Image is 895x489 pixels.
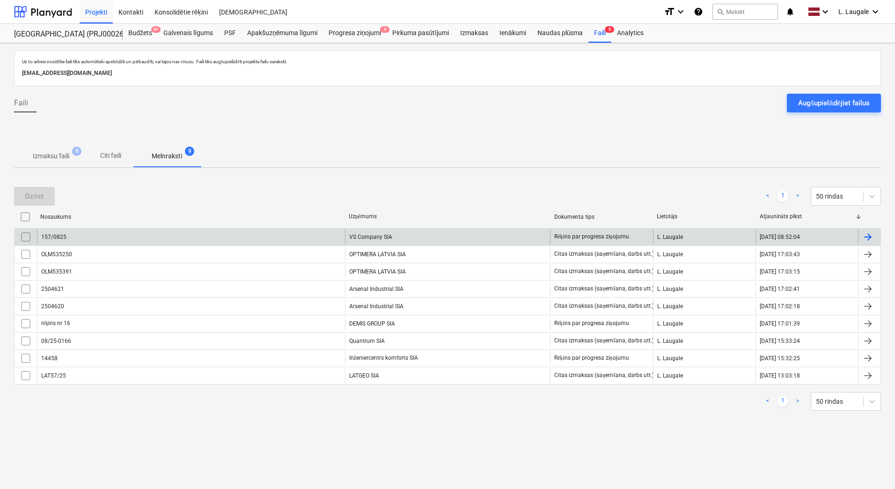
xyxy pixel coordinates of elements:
[762,191,773,202] a: Previous page
[40,214,341,220] div: Nosaukums
[41,234,66,240] div: 157/0825
[588,24,611,43] a: Faili9
[554,320,629,327] div: Rēķins par progresa ziņojumu
[760,355,800,362] div: [DATE] 15:32:25
[653,264,756,279] div: L. Laugale
[22,59,873,65] p: Uz šo adresi nosūtītie faili tiks automātiski apstrādāti un pārbaudīti, vai tajos nav vīrusu. Fai...
[657,213,752,220] div: Lietotājs
[41,320,70,327] div: rēķins nr 16
[760,213,855,220] div: Atjaunināts plkst
[760,372,800,379] div: [DATE] 13:03:18
[345,316,550,331] div: DEMIS GROUP SIA
[760,268,800,275] div: [DATE] 17:03:15
[158,24,219,43] a: Galvenais līgums
[760,251,800,258] div: [DATE] 17:03:43
[760,303,800,310] div: [DATE] 17:02:18
[41,268,72,275] div: OLM535391
[717,8,724,15] span: search
[345,368,550,383] div: LATGEO SIA
[554,268,654,275] div: Citas izmaksas (saņemšana, darbs utt.)
[554,303,654,310] div: Citas izmaksas (saņemšana, darbs utt.)
[554,251,654,258] div: Citas izmaksas (saņemšana, darbs utt.)
[653,351,756,366] div: L. Laugale
[33,151,69,161] p: Izmaksu faili
[41,251,72,258] div: OLM535250
[798,97,870,109] div: Augšupielādējiet failus
[323,24,387,43] div: Progresa ziņojumi
[611,24,649,43] a: Analytics
[653,247,756,262] div: L. Laugale
[345,230,550,244] div: VS Company SIA
[41,286,64,292] div: 2504621
[792,191,803,202] a: Next page
[22,68,873,78] p: [EMAIL_ADDRESS][DOMAIN_NAME]
[694,6,703,17] i: Zināšanu pamats
[345,333,550,348] div: Quantrum SIA
[494,24,532,43] a: Ienākumi
[554,233,629,240] div: Rēķins par progresa ziņojumu
[242,24,323,43] a: Apakšuzņēmuma līgumi
[455,24,494,43] a: Izmaksas
[349,213,547,220] div: Uzņēmums
[653,368,756,383] div: L. Laugale
[554,214,650,220] div: Dokumenta tips
[675,6,686,17] i: keyboard_arrow_down
[653,299,756,314] div: L. Laugale
[554,285,654,292] div: Citas izmaksas (saņemšana, darbs utt.)
[760,286,800,292] div: [DATE] 17:02:41
[785,6,795,17] i: notifications
[554,337,654,344] div: Citas izmaksas (saņemšana, darbs utt.)
[653,333,756,348] div: L. Laugale
[787,94,881,112] button: Augšupielādējiet failus
[712,4,778,20] button: Meklēt
[605,26,614,33] span: 9
[185,147,194,156] span: 9
[99,151,122,161] p: Citi faili
[653,316,756,331] div: L. Laugale
[380,26,389,33] span: 4
[123,24,158,43] a: Budžets9+
[219,24,242,43] a: PSF
[345,282,550,296] div: Arsenal Industrial SIA
[72,147,81,156] span: 9
[323,24,387,43] a: Progresa ziņojumi4
[14,97,28,109] span: Faili
[653,230,756,244] div: L. Laugale
[838,8,869,15] span: L. Laugale
[848,444,895,489] iframe: Chat Widget
[653,282,756,296] div: L. Laugale
[777,191,788,202] a: Page 1 is your current page
[123,24,158,43] div: Budžets
[588,24,611,43] div: Faili
[41,372,66,379] div: LAT57/25
[554,355,629,362] div: Rēķins par progresa ziņojumu
[820,6,831,17] i: keyboard_arrow_down
[532,24,589,43] a: Naudas plūsma
[345,351,550,366] div: Inženiercentrs komforts SIA
[41,355,58,362] div: 14458
[14,30,111,39] div: [GEOGRAPHIC_DATA] (PRJ0002627, K-1 un K-2(2.kārta) 2601960
[41,338,71,344] div: 08/25-0166
[792,396,803,407] a: Next page
[387,24,455,43] a: Pirkuma pasūtījumi
[777,396,788,407] a: Page 1 is your current page
[345,264,550,279] div: OPTIMERA LATVIA SIA
[760,320,800,327] div: [DATE] 17:01:39
[345,299,550,314] div: Arsenal Industrial SIA
[41,303,64,310] div: 2504620
[762,396,773,407] a: Previous page
[664,6,675,17] i: format_size
[345,247,550,262] div: OPTIMERA LATVIA SIA
[554,372,654,379] div: Citas izmaksas (saņemšana, darbs utt.)
[760,234,800,240] div: [DATE] 08:52:04
[870,6,881,17] i: keyboard_arrow_down
[760,338,800,344] div: [DATE] 15:33:24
